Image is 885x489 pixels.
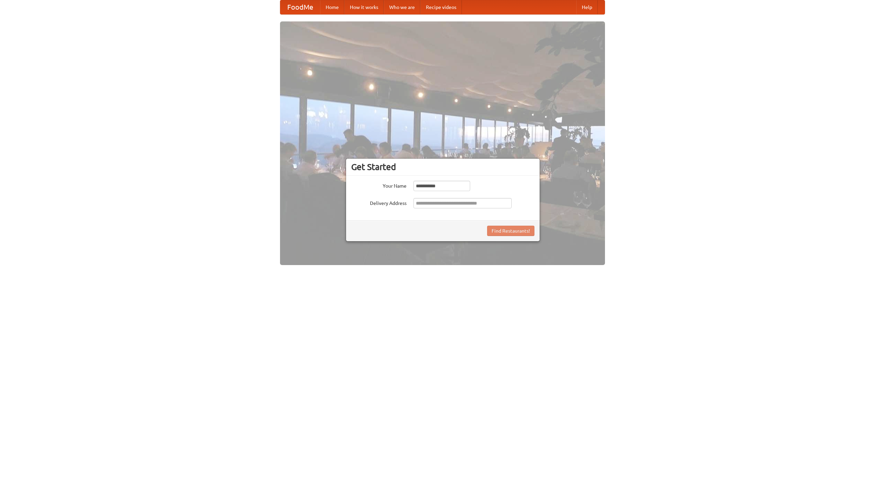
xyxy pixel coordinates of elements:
a: How it works [344,0,384,14]
a: Home [320,0,344,14]
a: Who we are [384,0,420,14]
button: Find Restaurants! [487,226,534,236]
a: Help [576,0,598,14]
label: Your Name [351,181,407,189]
h3: Get Started [351,162,534,172]
a: FoodMe [280,0,320,14]
a: Recipe videos [420,0,462,14]
label: Delivery Address [351,198,407,207]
